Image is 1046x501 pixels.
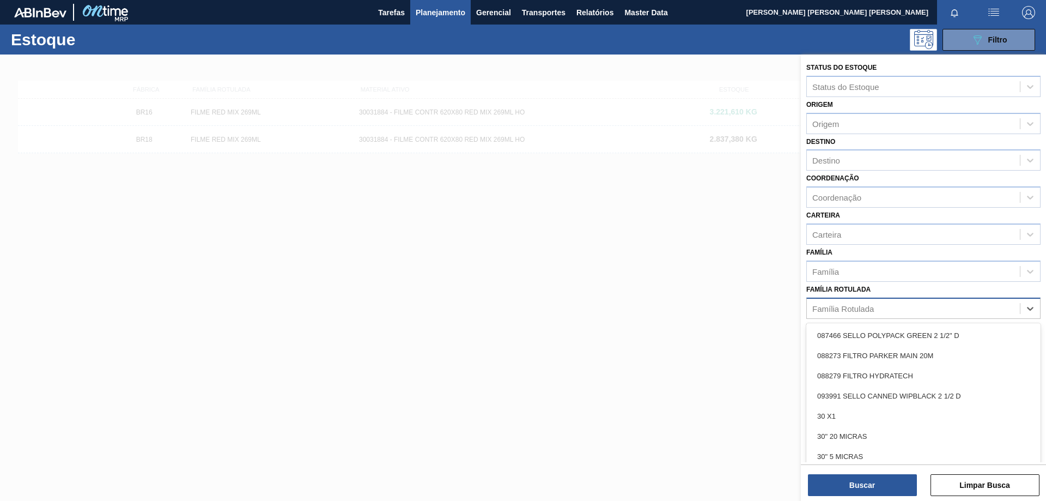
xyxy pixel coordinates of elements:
[806,323,861,330] label: Material ativo
[942,29,1035,51] button: Filtro
[14,8,66,17] img: TNhmsLtSVTkK8tSr43FrP2fwEKptu5GPRR3wAAAABJRU5ErkJggg==
[806,346,1041,366] div: 088273 FILTRO PARKER MAIN 20M
[416,6,465,19] span: Planejamento
[806,386,1041,406] div: 093991 SELLO CANNED WIPBLACK 2 1/2 D
[378,6,405,19] span: Tarefas
[812,82,879,91] div: Status do Estoque
[806,366,1041,386] div: 088279 FILTRO HYDRATECH
[806,101,833,108] label: Origem
[812,304,874,313] div: Família Rotulada
[937,5,972,20] button: Notificações
[476,6,511,19] span: Gerencial
[522,6,565,19] span: Transportes
[806,446,1041,467] div: 30" 5 MICRAS
[624,6,667,19] span: Master Data
[812,119,839,128] div: Origem
[812,156,840,165] div: Destino
[806,426,1041,446] div: 30" 20 MICRAS
[806,174,859,182] label: Coordenação
[576,6,613,19] span: Relatórios
[806,325,1041,346] div: 087466 SELLO POLYPACK GREEN 2 1/2" D
[806,212,840,219] label: Carteira
[812,267,839,276] div: Família
[910,29,937,51] div: Pogramando: nenhum usuário selecionado
[11,33,174,46] h1: Estoque
[812,193,861,202] div: Coordenação
[987,6,1000,19] img: userActions
[806,64,877,71] label: Status do Estoque
[806,286,871,293] label: Família Rotulada
[806,406,1041,426] div: 30 X1
[1022,6,1035,19] img: Logout
[806,249,832,256] label: Família
[806,138,835,146] label: Destino
[988,35,1007,44] span: Filtro
[812,230,841,239] div: Carteira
